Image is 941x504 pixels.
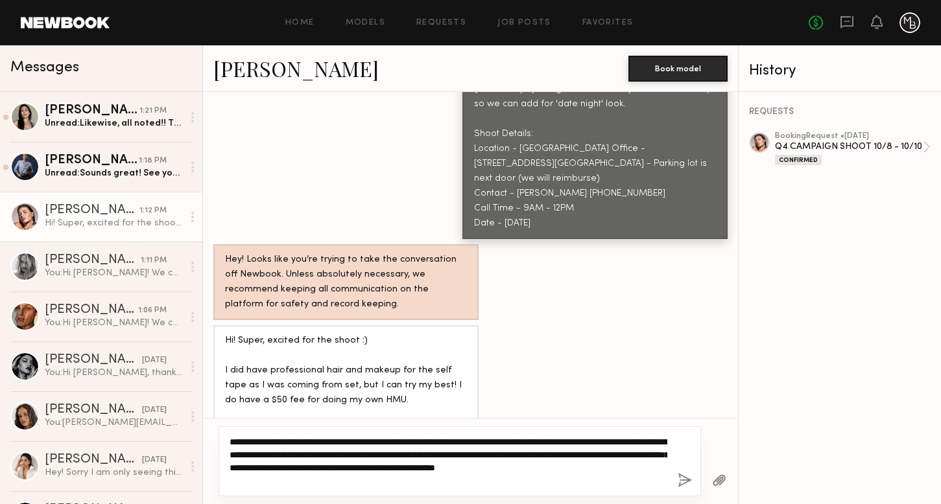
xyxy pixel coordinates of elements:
[139,105,167,117] div: 1:21 PM
[225,253,467,312] div: Hey! Looks like you’re trying to take the conversation off Newbook. Unless absolutely necessary, ...
[628,62,728,73] a: Book model
[497,19,551,27] a: Job Posts
[775,141,923,153] div: Q4 CAMPAIGN SHOOT 10/8 - 10/10
[45,104,139,117] div: [PERSON_NAME]
[45,453,142,466] div: [PERSON_NAME]
[45,217,183,229] div: Hi! Super, excited for the shoot :) I did have professional hair and makeup for the self tape as ...
[749,63,931,78] div: History
[45,417,183,429] div: You: [PERSON_NAME][EMAIL_ADDRESS][DOMAIN_NAME] is great
[45,317,183,329] div: You: Hi [PERSON_NAME]! We can't wait to see you [DATE] on set. Please see shoot details below. Th...
[45,267,183,279] div: You: Hi [PERSON_NAME]! We can't wait to see you on set this week. Please see shoot details below....
[45,167,183,179] div: Unread: Sounds great! See you then xx
[775,155,822,165] div: Confirmed
[142,404,167,417] div: [DATE]
[346,19,385,27] a: Models
[45,154,139,167] div: [PERSON_NAME]
[141,255,167,267] div: 1:11 PM
[628,56,728,82] button: Book model
[582,19,634,27] a: Favorites
[139,205,167,217] div: 1:12 PM
[45,466,183,479] div: Hey! Sorry I am only seeing this now. I am definitely interested. Is the shoot a few days?
[45,304,138,317] div: [PERSON_NAME]
[45,404,142,417] div: [PERSON_NAME]
[138,304,167,317] div: 1:06 PM
[775,132,931,165] a: bookingRequest •[DATE]Q4 CAMPAIGN SHOOT 10/8 - 10/10Confirmed
[225,334,467,438] div: Hi! Super, excited for the shoot :) I did have professional hair and makeup for the self tape as ...
[213,54,379,82] a: [PERSON_NAME]
[416,19,466,27] a: Requests
[45,254,141,267] div: [PERSON_NAME]
[45,117,183,130] div: Unread: Likewise, all noted!! Thanks again for having me 🫶🏽
[142,354,167,367] div: [DATE]
[775,132,923,141] div: booking Request • [DATE]
[749,108,931,117] div: REQUESTS
[139,155,167,167] div: 1:18 PM
[45,367,183,379] div: You: Hi [PERSON_NAME], thank you for informing us. Our casting closed for this [DATE]. But I am m...
[142,454,167,466] div: [DATE]
[45,354,142,367] div: [PERSON_NAME]
[45,204,139,217] div: [PERSON_NAME]
[285,19,315,27] a: Home
[10,60,79,75] span: Messages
